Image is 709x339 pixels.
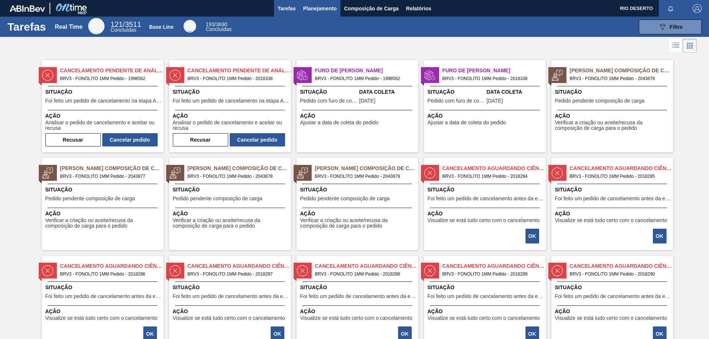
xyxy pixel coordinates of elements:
span: Ação [555,308,671,315]
span: BRV3 - FONOLITO 1MM Pedido - 2018290 [570,270,667,278]
span: / 3511 [110,20,141,28]
button: OK [653,229,667,243]
div: Completar tarefa: 30251848 [45,132,158,146]
span: Situação [428,186,544,194]
span: Verificar a criação ou aceite/recusa da composição de carga para o pedido [45,218,162,229]
span: Pedido pendente composição de carga [173,196,263,201]
span: Tarefas [278,4,296,13]
span: Cancelamento Pendente de Análise [188,67,291,75]
img: Logout [693,4,702,13]
span: Visualize se está tudo certo com o cancelamento [45,315,158,321]
span: Foi feito um pedido de cancelamento antes da etapa de aguardando faturamento [428,196,544,201]
img: status [552,265,563,276]
span: Situação [428,284,544,291]
img: status [169,265,181,276]
img: TNhmsLtSVTkK8tSr43FrP2fwEKptu5GPRR3wAAAABJRU5ErkJggg== [10,5,45,12]
img: status [297,70,308,81]
span: Composição de Carga [344,4,399,13]
span: Foi feito um pedido de cancelamento antes da etapa de aguardando faturamento [300,294,417,299]
span: BRV3 - FONOLITO 1MM Pedido - 2018286 [60,270,158,278]
span: Ação [428,112,544,120]
button: Filtro [639,20,702,34]
span: Ação [300,112,417,120]
span: Cancelamento aguardando ciência [60,262,164,270]
span: Visualize se está tudo certo com o cancelamento [428,218,540,223]
span: BRV3 - FONOLITO 1MM Pedido - 1998562 [60,75,158,83]
span: Verificar a criação ou aceite/recusa da composição de carga para o pedido [555,120,671,131]
span: Pedido com furo de coleta [300,98,357,104]
img: status [297,167,308,179]
span: Situação [45,284,162,291]
span: Pedido Aguardando Composição de Carga [570,67,673,75]
span: Cancelamento aguardando ciência [188,262,291,270]
div: Completar tarefa: 30249312 [654,228,667,244]
span: Pedido com furo de coleta [428,98,485,104]
div: Completar tarefa: 30249311 [526,228,540,244]
span: Ação [300,210,417,218]
span: Pedido pendente composição de carga [45,196,135,201]
span: Ação [555,112,671,120]
span: Cancelamento aguardando ciência [442,165,546,172]
span: BRV3 - FONOLITO 1MM Pedido - 2018288 [315,270,412,278]
span: Ação [428,308,544,315]
span: Data Coleta [359,88,417,96]
span: Ação [428,210,544,218]
img: status [42,167,53,179]
div: Base Line [184,20,196,32]
h1: Tarefas [7,23,46,31]
div: Base Line [149,24,174,30]
span: Cancelamento Pendente de Análise [60,67,164,75]
span: Concluídas [206,26,232,32]
span: Visualize se está tudo certo com o cancelamento [300,315,412,321]
span: Situação [173,88,289,96]
span: BRV3 - FONOLITO 1MM Pedido - 2018338 [188,75,285,83]
div: Base Line [206,22,232,32]
span: 193 [206,21,214,27]
span: Relatórios [406,4,431,13]
span: Situação [428,88,485,96]
span: Foi feito um pedido de cancelamento na etapa Aguardando Faturamento [45,98,162,104]
span: Situação [173,186,289,194]
span: Visualize se está tudo certo com o cancelamento [428,315,540,321]
span: Ação [173,112,289,120]
span: Situação [45,88,162,96]
img: status [552,70,563,81]
button: Notificações [659,3,682,14]
span: Analisar o pedido de cancelamento e aceitar ou recusa [45,120,162,131]
img: status [169,70,181,81]
span: Ação [300,308,417,315]
span: Planejamento [303,4,337,13]
span: BRV3 - FONOLITO 1MM Pedido - 2018285 [570,172,667,180]
span: Situação [45,186,162,194]
span: BRV3 - FONOLITO 1MM Pedido - 2043876 [570,75,667,83]
img: status [424,167,435,179]
span: Visualize se está tudo certo com o cancelamento [555,315,667,321]
button: Cancelar pedido [230,133,285,146]
span: 01/09/2025 [359,98,376,104]
span: Data Coleta [487,88,544,96]
span: Situação [555,284,671,291]
span: Visualize se está tudo certo com o cancelamento [173,315,285,321]
span: Ajustar a data de coleta do pedido [428,120,506,125]
div: Completar tarefa: 30251849 [173,132,285,146]
span: Concluídas [110,27,136,33]
span: / 3690 [206,21,227,27]
span: Cancelamento aguardando ciência [315,262,418,270]
span: Foi feito um pedido de cancelamento antes da etapa de aguardando faturamento [555,196,671,201]
span: BRV3 - FONOLITO 1MM Pedido - 2018284 [442,172,540,180]
img: status [424,70,435,81]
span: Situação [300,186,417,194]
span: Pedido Aguardando Composição de Carga [188,165,291,172]
img: status [424,265,435,276]
span: Cancelamento aguardando ciência [570,262,673,270]
button: Cancelar pedido [102,133,158,146]
span: Cancelamento aguardando ciência [570,165,673,172]
span: Situação [173,284,289,291]
span: Situação [555,186,671,194]
span: BRV3 - FONOLITO 1MM Pedido - 2043879 [315,172,412,180]
button: Recusar [173,133,228,146]
div: Real Time [88,18,105,34]
img: status [169,167,181,179]
span: Visualize se está tudo certo com o cancelamento [555,218,667,223]
span: Foi feito um pedido de cancelamento antes da etapa de aguardando faturamento [428,294,544,299]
